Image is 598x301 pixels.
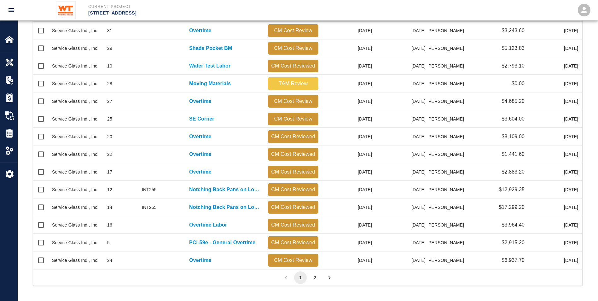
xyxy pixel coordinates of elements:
[189,115,214,123] a: SE Corner
[375,92,429,110] div: [DATE]
[52,45,99,51] div: Service Glass Ind., Inc.
[322,128,375,145] div: [DATE]
[189,62,230,70] a: Water Test Labor
[322,92,375,110] div: [DATE]
[429,128,467,145] div: [PERSON_NAME]
[528,163,581,181] div: [DATE]
[52,222,99,228] div: Service Glass Ind., Inc.
[502,115,525,123] p: $3,604.00
[528,57,581,75] div: [DATE]
[429,251,467,269] div: [PERSON_NAME]
[502,62,525,70] p: $2,793.10
[429,57,467,75] div: [PERSON_NAME]
[88,9,333,17] p: [STREET_ADDRESS]
[52,186,99,193] div: Service Glass Ind., Inc.
[375,163,429,181] div: [DATE]
[429,75,467,92] div: [PERSON_NAME]
[502,239,525,246] p: $2,915.20
[322,181,375,198] div: [DATE]
[52,133,99,140] div: Service Glass Ind., Inc.
[322,75,375,92] div: [DATE]
[429,92,467,110] div: [PERSON_NAME]
[502,27,525,34] p: $3,243.60
[294,271,307,284] button: page 1
[528,234,581,251] div: [DATE]
[499,204,525,211] p: $17,299.20
[107,186,112,193] div: 12
[429,145,467,163] div: [PERSON_NAME]
[88,4,333,9] p: Current Project
[270,239,316,246] p: CM Cost Reviewed
[52,116,99,122] div: Service Glass Ind., Inc.
[270,115,316,123] p: CM Cost Review
[142,186,157,193] div: INT255
[52,80,99,87] div: Service Glass Ind., Inc.
[309,271,321,284] button: Go to page 2
[322,251,375,269] div: [DATE]
[189,44,232,52] a: Shade Pocket BM
[189,204,262,211] a: Notching Back Pans on Louvers
[502,150,525,158] p: $1,441.60
[322,57,375,75] div: [DATE]
[375,39,429,57] div: [DATE]
[279,271,337,284] nav: pagination navigation
[502,221,525,229] p: $3,964.40
[528,75,581,92] div: [DATE]
[512,80,525,87] p: $0.00
[528,128,581,145] div: [DATE]
[270,80,316,87] p: T&M Review
[142,204,157,210] div: INT255
[189,168,212,176] a: Overtime
[107,257,112,263] div: 24
[107,116,112,122] div: 25
[322,110,375,128] div: [DATE]
[528,92,581,110] div: [DATE]
[322,163,375,181] div: [DATE]
[270,221,316,229] p: CM Cost Reviewed
[270,133,316,140] p: CM Cost Reviewed
[189,239,255,246] a: PCI-59e - General Overtime
[189,97,212,105] a: Overtime
[189,150,212,158] a: Overtime
[270,44,316,52] p: CM Cost Review
[528,216,581,234] div: [DATE]
[528,22,581,39] div: [DATE]
[107,222,112,228] div: 16
[502,168,525,176] p: $2,883.20
[429,198,467,216] div: [PERSON_NAME]
[528,251,581,269] div: [DATE]
[528,39,581,57] div: [DATE]
[375,57,429,75] div: [DATE]
[270,27,316,34] p: CM Cost Review
[375,251,429,269] div: [DATE]
[502,44,525,52] p: $5,123.83
[375,110,429,128] div: [DATE]
[499,186,525,193] p: $12,929.35
[107,45,112,51] div: 29
[429,163,467,181] div: [PERSON_NAME]
[189,133,212,140] p: Overtime
[322,39,375,57] div: [DATE]
[270,97,316,105] p: CM Cost Review
[566,271,598,301] iframe: Chat Widget
[107,204,112,210] div: 14
[429,39,467,57] div: [PERSON_NAME]
[189,257,212,264] a: Overtime
[528,181,581,198] div: [DATE]
[107,27,112,34] div: 31
[270,257,316,264] p: CM Cost Review
[528,198,581,216] div: [DATE]
[429,110,467,128] div: [PERSON_NAME]
[429,22,467,39] div: [PERSON_NAME]
[189,80,231,87] p: Moving Materials
[189,27,212,34] p: Overtime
